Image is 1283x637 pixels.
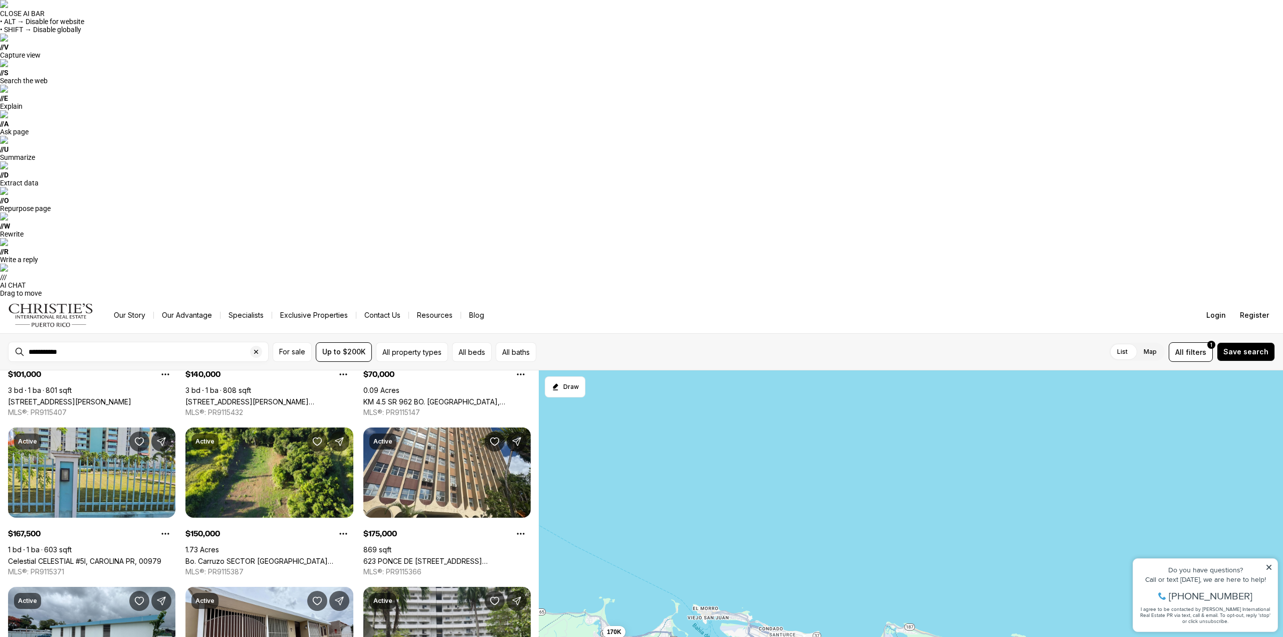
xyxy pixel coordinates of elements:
[18,597,37,605] p: Active
[11,23,145,30] div: Do you have questions?
[333,524,353,544] button: Property options
[1175,347,1184,357] span: All
[333,364,353,384] button: Property options
[155,524,175,544] button: Property options
[155,364,175,384] button: Property options
[409,308,461,322] a: Resources
[1234,305,1275,325] button: Register
[461,308,492,322] a: Blog
[41,47,125,57] span: [PHONE_NUMBER]
[373,597,392,605] p: Active
[373,438,392,446] p: Active
[8,303,94,327] img: logo
[1223,348,1268,356] span: Save search
[279,348,305,356] span: For sale
[1240,311,1269,319] span: Register
[322,348,365,356] span: Up to $200K
[511,524,531,544] button: Property options
[185,397,353,406] a: 2 ALMONTE #411, SAN JUAN PR, 00926
[129,432,149,452] button: Save Property: Celestial CELESTIAL #5I
[329,591,349,611] button: Share Property
[1206,311,1226,319] span: Login
[507,432,527,452] button: Share Property
[250,342,268,361] button: Clear search input
[307,432,327,452] button: Save Property: Bo. Carruzo SECTOR LAS FLORES
[1217,342,1275,361] button: Save search
[485,591,505,611] button: Save Property: Apt SGB-6 COND. MONTE SUR AVE. 180 #SGB-6
[363,557,531,565] a: 623 PONCE DE LEÓN #1201B, SAN JUAN PR, 00917
[316,342,372,362] button: Up to $200K
[195,597,215,605] p: Active
[1109,343,1136,361] label: List
[11,32,145,39] div: Call or text [DATE], we are here to help!
[1186,347,1206,357] span: filters
[151,432,171,452] button: Share Property
[18,438,37,446] p: Active
[307,591,327,611] button: Save Property: 58-7 AVE.INOCENCIO CRUZ
[545,376,585,397] button: Start drawing
[452,342,492,362] button: All beds
[13,62,143,81] span: I agree to be contacted by [PERSON_NAME] International Real Estate PR via text, call & email. To ...
[273,342,312,362] button: For sale
[507,591,527,611] button: Share Property
[1136,343,1165,361] label: Map
[376,342,448,362] button: All property types
[195,438,215,446] p: Active
[1210,341,1212,349] span: 1
[272,308,356,322] a: Exclusive Properties
[496,342,536,362] button: All baths
[485,432,505,452] button: Save Property: 623 PONCE DE LEÓN #1201B
[511,364,531,384] button: Property options
[1169,342,1213,362] button: Allfilters1
[607,628,621,636] span: 170K
[356,308,408,322] button: Contact Us
[154,308,220,322] a: Our Advantage
[1200,305,1232,325] button: Login
[106,308,153,322] a: Our Story
[151,591,171,611] button: Share Property
[129,591,149,611] button: Save Property: 3455 PASEO COSTA
[363,397,531,406] a: KM 4.5 SR 962 BO. CAMBALACHE, CANOVANAS PR, 00729
[185,557,353,565] a: Bo. Carruzo SECTOR LAS FLORES, CAROLINA PR, 00987
[329,432,349,452] button: Share Property
[8,397,131,406] a: Calle 3 Topacio ESTANCIASS MADRIGAL #C16, RIO GRANDE PR, 00745
[221,308,272,322] a: Specialists
[8,557,161,565] a: Celestial CELESTIAL #5I, CAROLINA PR, 00979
